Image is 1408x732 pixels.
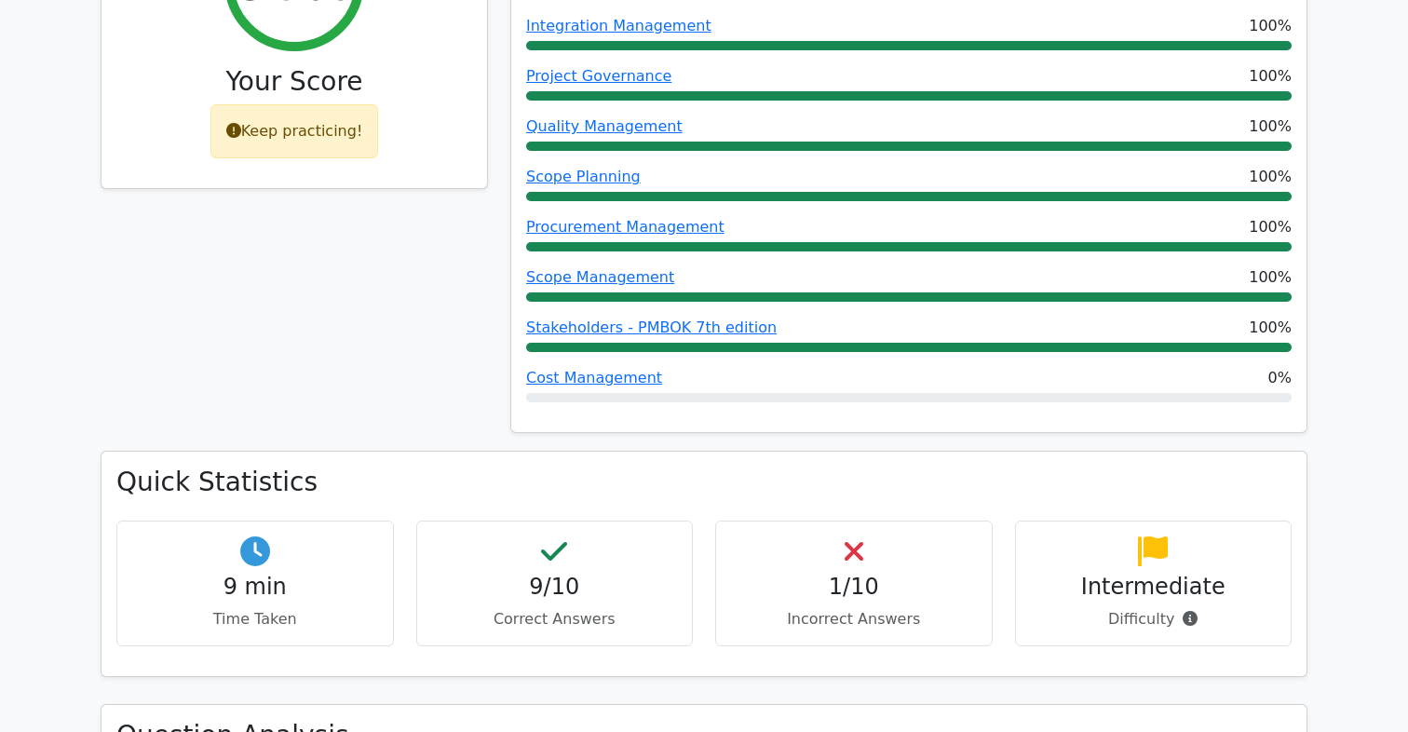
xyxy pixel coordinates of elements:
a: Project Governance [526,67,671,85]
h4: Intermediate [1031,574,1277,601]
span: 100% [1249,15,1292,37]
span: 100% [1249,115,1292,138]
a: Stakeholders - PMBOK 7th edition [526,319,777,336]
span: 100% [1249,266,1292,289]
span: 100% [1249,65,1292,88]
span: 100% [1249,317,1292,339]
span: 100% [1249,216,1292,238]
p: Correct Answers [432,608,678,630]
h3: Your Score [116,66,472,98]
a: Scope Planning [526,168,641,185]
p: Incorrect Answers [731,608,977,630]
h4: 9 min [132,574,378,601]
h4: 9/10 [432,574,678,601]
p: Difficulty [1031,608,1277,630]
h3: Quick Statistics [116,467,1292,498]
a: Quality Management [526,117,683,135]
p: Time Taken [132,608,378,630]
span: 100% [1249,166,1292,188]
a: Scope Management [526,268,674,286]
a: Integration Management [526,17,711,34]
span: 0% [1268,367,1292,389]
a: Procurement Management [526,218,724,236]
a: Cost Management [526,369,662,386]
h4: 1/10 [731,574,977,601]
div: Keep practicing! [210,104,379,158]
